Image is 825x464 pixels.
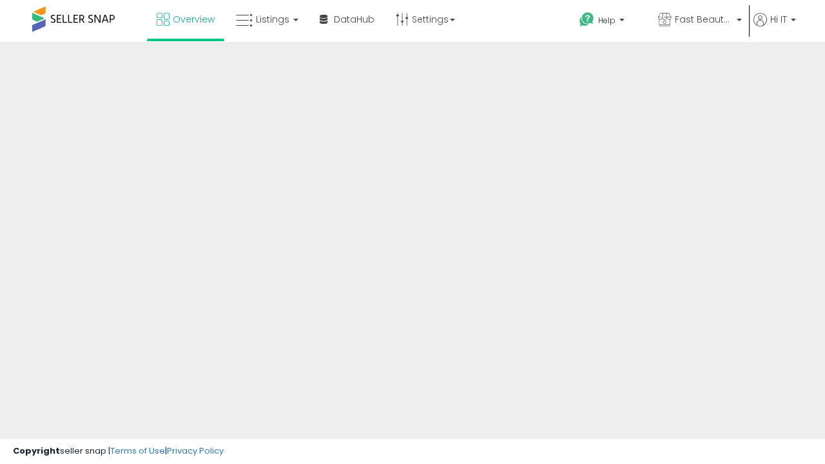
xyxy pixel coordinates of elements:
[598,15,616,26] span: Help
[256,13,289,26] span: Listings
[753,13,796,42] a: Hi IT
[110,445,165,457] a: Terms of Use
[569,2,646,42] a: Help
[167,445,224,457] a: Privacy Policy
[334,13,374,26] span: DataHub
[13,445,224,458] div: seller snap | |
[13,445,60,457] strong: Copyright
[579,12,595,28] i: Get Help
[770,13,787,26] span: Hi IT
[675,13,733,26] span: Fast Beauty ([GEOGRAPHIC_DATA])
[173,13,215,26] span: Overview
